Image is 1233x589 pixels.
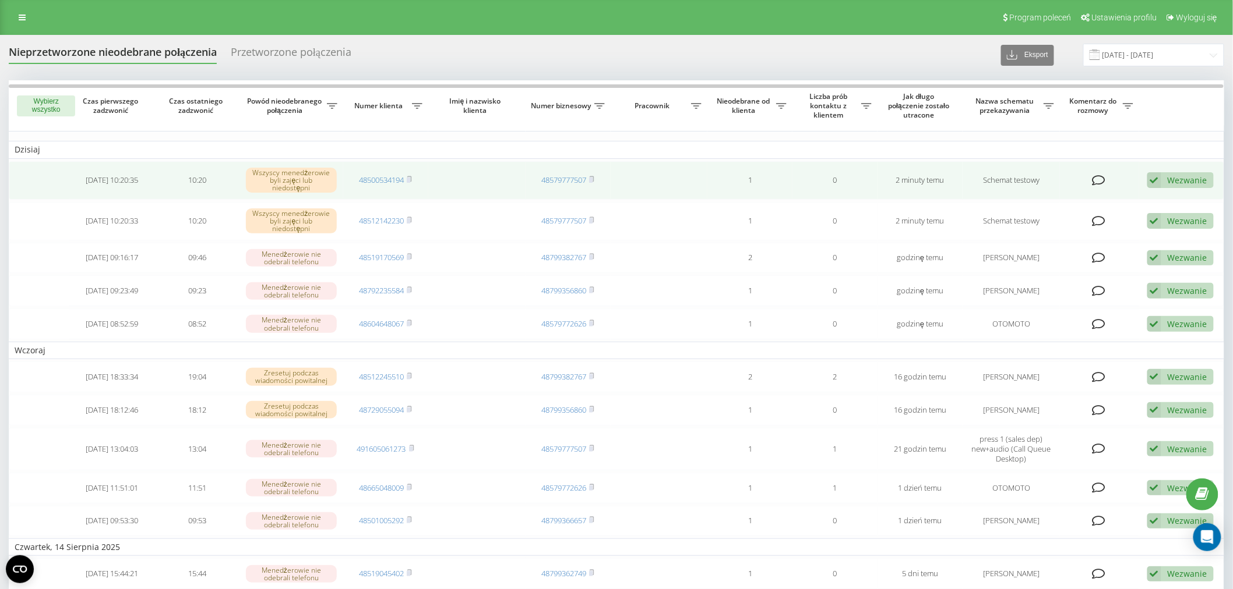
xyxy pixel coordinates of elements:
a: 48579772626 [541,318,586,329]
span: Czas ostatniego zadzwonić [164,97,230,115]
span: Nazwa schematu przekazywania [968,97,1044,115]
span: Pracownik [616,101,692,111]
span: Czas pierwszego zadzwonić [79,97,145,115]
td: 1 [792,428,878,470]
div: Wezwanie [1168,515,1207,526]
td: 11:51 [154,473,239,503]
div: Zresetuj podczas wiadomości powitalnej [246,401,337,418]
div: Open Intercom Messenger [1193,523,1221,551]
div: Nieprzetworzone nieodebrane połączenia [9,46,217,64]
div: Zresetuj podczas wiadomości powitalnej [246,368,337,385]
a: 48512142230 [359,215,404,226]
a: 48579777507 [541,215,586,226]
td: 0 [792,395,878,425]
span: Liczba prób kontaktu z klientem [798,92,861,119]
span: Jak długo połączenie zostało utracone [887,92,953,119]
td: Wczoraj [9,342,1224,359]
div: Wszyscy menedżerowie byli zajęci lub niedostępni [246,168,337,193]
div: Wezwanie [1168,215,1207,226]
td: [DATE] 18:12:46 [69,395,154,425]
td: [PERSON_NAME] [963,506,1060,537]
td: [DATE] 13:04:03 [69,428,154,470]
td: [DATE] 10:20:35 [69,161,154,200]
div: Wezwanie [1168,405,1207,416]
a: 48579777507 [541,443,586,454]
td: [DATE] 09:23:49 [69,275,154,306]
a: 48519170569 [359,252,404,262]
div: Wezwanie [1168,175,1207,186]
div: Wezwanie [1168,443,1207,455]
div: Wezwanie [1168,482,1207,494]
td: [DATE] 10:20:33 [69,202,154,240]
td: 0 [792,506,878,537]
td: [DATE] 08:52:59 [69,308,154,339]
td: 1 [707,161,792,200]
a: 48579777507 [541,175,586,185]
span: Imię i nazwisko klienta [438,97,515,115]
div: Menedżerowie nie odebrali telefonu [246,479,337,496]
td: 10:20 [154,161,239,200]
td: [PERSON_NAME] [963,361,1060,392]
span: Nieodebrane od klienta [713,97,776,115]
td: 1 [707,506,792,537]
td: Schemat testowy [963,202,1060,240]
td: 2 [792,361,878,392]
td: 09:53 [154,506,239,537]
td: [PERSON_NAME] [963,275,1060,306]
td: 1 [792,473,878,503]
td: godzinę temu [878,243,963,274]
td: 2 [707,361,792,392]
td: [DATE] 09:16:17 [69,243,154,274]
a: 48792235584 [359,285,404,296]
div: Wezwanie [1168,252,1207,263]
a: 48500534194 [359,175,404,185]
div: Menedżerowie nie odebrali telefonu [246,440,337,457]
td: 0 [792,308,878,339]
a: 48799356860 [541,405,586,415]
button: Wybierz wszystko [17,95,75,116]
td: press 1 (sales dep) new+audio (Call Queue Desktop) [963,428,1060,470]
td: 1 [707,202,792,240]
td: 08:52 [154,308,239,339]
td: 09:46 [154,243,239,274]
td: 1 [707,275,792,306]
div: Menedżerowie nie odebrali telefonu [246,249,337,267]
div: Wezwanie [1168,285,1207,296]
td: 19:04 [154,361,239,392]
div: Wezwanie [1168,568,1207,579]
div: Menedżerowie nie odebrali telefonu [246,315,337,332]
a: 48519045402 [359,568,404,579]
td: 16 godzin temu [878,395,963,425]
td: [PERSON_NAME] [963,558,1060,589]
div: Przetworzone połączenia [231,46,351,64]
div: Menedżerowie nie odebrali telefonu [246,565,337,583]
a: 48729055094 [359,405,404,415]
td: 1 [707,395,792,425]
td: 2 [707,243,792,274]
td: 15:44 [154,558,239,589]
button: Open CMP widget [6,555,34,583]
div: Wszyscy menedżerowie byli zajęci lub niedostępni [246,208,337,234]
span: Ustawienia profilu [1091,13,1157,22]
td: godzinę temu [878,308,963,339]
td: Dzisiaj [9,141,1224,158]
td: 0 [792,558,878,589]
td: 0 [792,243,878,274]
td: 13:04 [154,428,239,470]
a: 48799382767 [541,371,586,382]
td: OTOMOTO [963,308,1060,339]
a: 48799356860 [541,285,586,296]
td: 0 [792,202,878,240]
td: [PERSON_NAME] [963,395,1060,425]
a: 48604648067 [359,318,404,329]
td: Czwartek, 14 Sierpnia 2025 [9,538,1224,556]
span: Wyloguj się [1176,13,1217,22]
td: [DATE] 15:44:21 [69,558,154,589]
td: 1 [707,558,792,589]
td: 21 godzin temu [878,428,963,470]
div: Menedżerowie nie odebrali telefonu [246,282,337,300]
td: 0 [792,275,878,306]
td: [DATE] 18:33:34 [69,361,154,392]
td: 1 [707,428,792,470]
span: Numer biznesowy [531,101,594,111]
